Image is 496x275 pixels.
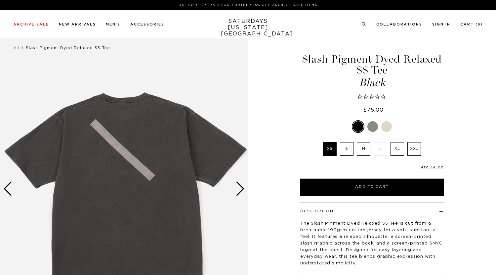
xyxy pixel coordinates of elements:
[299,77,445,88] span: Black
[59,23,96,26] a: New Arrivals
[376,23,422,26] a: Collaborations
[432,23,450,26] a: Sign In
[13,46,19,50] a: All
[236,182,245,196] div: Next slide
[419,165,444,169] a: Size Guide
[3,182,12,196] div: Previous slide
[363,107,384,113] span: $75.00
[300,209,334,213] button: Description
[13,23,49,26] a: Archive Sale
[221,18,275,37] a: SATURDAYS[US_STATE][GEOGRAPHIC_DATA]
[26,46,110,50] span: Slash Pigment Dyed Relaxed SS Tee
[478,23,480,26] small: 0
[460,23,483,26] a: Cart (0)
[299,54,445,88] h1: Slash Pigment Dyed Relaxed SS Tee
[407,142,421,156] label: XXL
[299,93,445,101] span: Rated 0.0 out of 5 stars 0 reviews
[391,142,404,156] label: XL
[16,3,480,8] p: Use Code EXTRA15 for Further 15% Off Archive Sale Items
[130,23,164,26] a: Accessories
[106,23,120,26] a: Men's
[340,142,353,156] label: S
[300,179,444,196] button: Add to Cart
[357,142,370,156] label: M
[300,220,444,267] p: The Slash Pigment Dyed Relaxed SS Tee is cut from a breathable 190gsm cotton jersey for a soft, s...
[323,142,337,156] label: XS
